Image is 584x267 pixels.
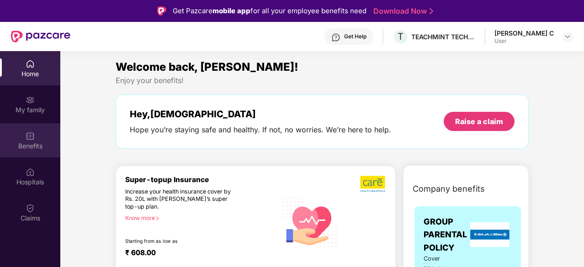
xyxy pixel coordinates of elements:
img: b5dec4f62d2307b9de63beb79f102df3.png [360,175,386,193]
img: svg+xml;base64,PHN2ZyBpZD0iSGVscC0zMngzMiIgeG1sbnM9Imh0dHA6Ly93d3cudzMub3JnLzIwMDAvc3ZnIiB3aWR0aD... [331,33,340,42]
span: GROUP PARENTAL POLICY [424,215,468,254]
div: Starting from as low as [125,238,239,245]
div: Get Pazcare for all your employee benefits need [173,5,366,16]
div: Increase your health insurance cover by Rs. 20L with [PERSON_NAME]’s super top-up plan. [125,188,238,211]
div: User [494,37,554,45]
span: right [155,216,160,221]
img: Logo [157,6,166,16]
div: Get Help [344,33,366,40]
span: Cover [424,254,457,263]
img: svg+xml;base64,PHN2ZyBpZD0iQ2xhaW0iIHhtbG5zPSJodHRwOi8vd3d3LnczLm9yZy8yMDAwL3N2ZyIgd2lkdGg9IjIwIi... [26,204,35,213]
span: Company benefits [413,183,485,195]
img: svg+xml;base64,PHN2ZyB3aWR0aD0iMjAiIGhlaWdodD0iMjAiIHZpZXdCb3g9IjAgMCAyMCAyMCIgZmlsbD0ibm9uZSIgeG... [26,95,35,105]
div: Super-topup Insurance [125,175,277,184]
span: T [398,31,403,42]
img: svg+xml;base64,PHN2ZyBpZD0iRHJvcGRvd24tMzJ4MzIiIHhtbG5zPSJodHRwOi8vd3d3LnczLm9yZy8yMDAwL3N2ZyIgd2... [564,33,571,40]
img: svg+xml;base64,PHN2ZyBpZD0iSG9zcGl0YWxzIiB4bWxucz0iaHR0cDovL3d3dy53My5vcmcvMjAwMC9zdmciIHdpZHRoPS... [26,168,35,177]
strong: mobile app [212,6,250,15]
div: Enjoy your benefits! [116,76,529,85]
div: TEACHMINT TECHNOLOGIES PRIVATE LIMITED [411,32,475,41]
div: ₹ 608.00 [125,248,268,259]
div: Hope you’re staying safe and healthy. If not, no worries. We’re here to help. [130,125,391,135]
img: svg+xml;base64,PHN2ZyBpZD0iQmVuZWZpdHMiIHhtbG5zPSJodHRwOi8vd3d3LnczLm9yZy8yMDAwL3N2ZyIgd2lkdGg9Ij... [26,131,35,141]
div: [PERSON_NAME] C [494,29,554,37]
img: New Pazcare Logo [11,31,70,42]
div: Raise a claim [455,116,503,126]
a: Download Now [373,6,430,16]
span: Welcome back, [PERSON_NAME]! [116,60,298,73]
img: svg+xml;base64,PHN2ZyB4bWxucz0iaHR0cDovL3d3dy53My5vcmcvMjAwMC9zdmciIHhtbG5zOnhsaW5rPSJodHRwOi8vd3... [277,188,343,255]
img: Stroke [430,6,433,16]
img: insurerLogo [470,222,510,247]
div: Know more [125,215,272,221]
div: Hey, [DEMOGRAPHIC_DATA] [130,109,391,120]
img: svg+xml;base64,PHN2ZyBpZD0iSG9tZSIgeG1sbnM9Imh0dHA6Ly93d3cudzMub3JnLzIwMDAvc3ZnIiB3aWR0aD0iMjAiIG... [26,59,35,68]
